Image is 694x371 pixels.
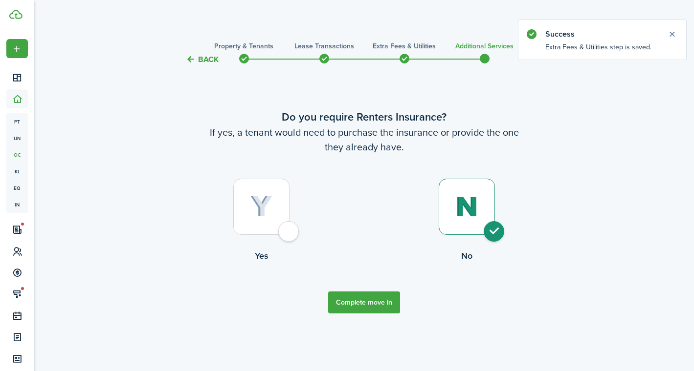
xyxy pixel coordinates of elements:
img: Yes [250,196,272,217]
button: Close notify [665,27,679,41]
a: pt [6,113,28,130]
control-radio-card-title: No [364,249,570,262]
h3: Lease Transactions [294,41,354,51]
button: Back [186,54,219,64]
a: kl [6,163,28,180]
button: Open menu [6,39,28,58]
img: No (selected) [455,196,478,217]
h3: Property & Tenants [214,41,273,51]
h3: Additional Services [455,41,514,51]
button: Complete move in [328,291,400,313]
img: TenantCloud [9,10,22,19]
h3: Extra fees & Utilities [373,41,436,51]
a: oc [6,146,28,163]
notify-title: Success [545,28,658,40]
a: in [6,196,28,213]
a: un [6,130,28,146]
wizard-step-header-title: Do you require Renters Insurance? [159,109,570,125]
control-radio-card-title: Yes [159,249,364,262]
notify-body: Extra Fees & Utilities step is saved. [518,42,686,60]
a: eq [6,180,28,196]
wizard-step-header-description: If yes, a tenant would need to purchase the insurance or provide the one they already have. [159,125,570,154]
